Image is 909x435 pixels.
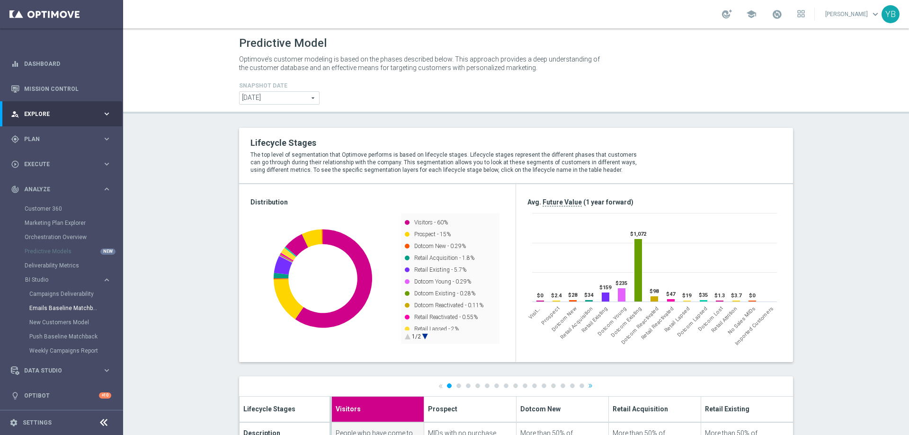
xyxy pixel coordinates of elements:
[29,287,122,301] div: Campaigns Deliverability
[25,262,98,269] a: Deliverability Metrics
[711,305,739,334] span: Retail Attrition
[29,319,98,326] a: New Customers Model
[640,305,675,341] span: Retail Reactivated
[100,249,116,255] div: NEW
[11,51,111,76] div: Dashboard
[414,266,466,273] text: Retail Existing - 5.7%
[23,420,52,426] a: Settings
[513,383,518,388] a: 8
[428,403,457,413] span: Prospect
[630,231,646,237] text: $1,072
[24,161,102,167] span: Execute
[11,185,102,194] div: Analyze
[24,111,102,117] span: Explore
[29,304,98,312] a: Emails Baseline Matchback
[239,55,604,72] p: Optimove’s customer modeling is based on the phases described below. This approach provides a dee...
[11,135,102,143] div: Plan
[25,233,98,241] a: Orchestration Overview
[663,305,691,333] span: Retail Lapsed
[25,277,102,283] div: BI Studio
[102,275,111,284] i: keyboard_arrow_right
[25,230,122,244] div: Orchestration Overview
[11,60,19,68] i: equalizer
[11,76,111,101] div: Mission Control
[610,305,643,338] span: Dotcom Existing
[414,255,474,261] text: Retail Acquisition - 1.8%
[568,292,578,298] text: $28
[250,198,504,206] h3: Distribution
[824,7,882,21] a: [PERSON_NAME]keyboard_arrow_down
[10,367,112,374] button: Data Studio keyboard_arrow_right
[570,383,575,388] a: 14
[414,302,483,309] text: Dotcom Reactivated - 0.11%
[579,383,584,388] a: 15
[599,284,612,291] text: $159
[727,305,757,336] span: No Sales MIDs
[580,305,609,334] span: Retail Existing
[414,219,448,226] text: Visitors - 60%
[243,403,295,413] span: Lifecycle Stages
[24,383,99,408] a: Optibot
[870,9,881,19] span: keyboard_arrow_down
[24,368,102,373] span: Data Studio
[10,186,112,193] button: track_changes Analyze keyboard_arrow_right
[29,329,122,344] div: Push Baseline Matchback
[543,198,582,206] span: Future Value
[25,276,112,284] button: BI Studio keyboard_arrow_right
[456,383,461,388] a: 2
[25,244,122,258] div: Predictive Models
[25,277,93,283] span: BI Studio
[29,344,122,358] div: Weekly Campaigns Report
[613,403,668,413] span: Retail Acquisition
[583,198,633,206] span: (1 year forward)
[29,333,98,340] a: Push Baseline Matchback
[532,383,537,388] a: 10
[699,292,708,298] text: $35
[336,403,361,413] span: Visitors
[734,305,775,346] span: Imported Customers
[542,383,546,388] a: 11
[10,135,112,143] button: gps_fixed Plan keyboard_arrow_right
[10,110,112,118] button: person_search Explore keyboard_arrow_right
[537,293,544,299] text: $0
[102,160,111,169] i: keyboard_arrow_right
[504,383,508,388] a: 7
[29,315,122,329] div: New Customers Model
[102,109,111,118] i: keyboard_arrow_right
[25,273,122,358] div: BI Studio
[494,383,499,388] a: 6
[25,219,98,227] a: Marketing Plan Explorer
[666,291,676,297] text: $47
[705,403,749,413] span: Retail Existing
[615,280,627,286] text: $235
[414,314,478,320] text: Retail Reactivated - 0.55%
[677,305,709,338] span: Dotcom Lapsed
[414,243,466,249] text: Dotcom New - 0.29%
[25,202,122,216] div: Customer 360
[447,383,452,388] a: 1
[29,290,98,298] a: Campaigns Deliverability
[24,76,111,101] a: Mission Control
[650,288,659,294] text: $98
[102,185,111,194] i: keyboard_arrow_right
[475,383,480,388] a: 4
[584,292,594,298] text: $34
[11,135,19,143] i: gps_fixed
[520,403,561,413] span: Dotcom New
[414,278,471,285] text: Dotcom Young - 0.29%
[414,231,451,238] text: Prospect - 15%
[11,383,111,408] div: Optibot
[10,60,112,68] button: equalizer Dashboard
[11,110,102,118] div: Explore
[239,36,327,50] h1: Predictive Model
[731,293,742,299] text: $3.7
[10,392,112,399] div: lightbulb Optibot +10
[9,418,18,427] i: settings
[749,293,756,299] text: $0
[11,366,102,375] div: Data Studio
